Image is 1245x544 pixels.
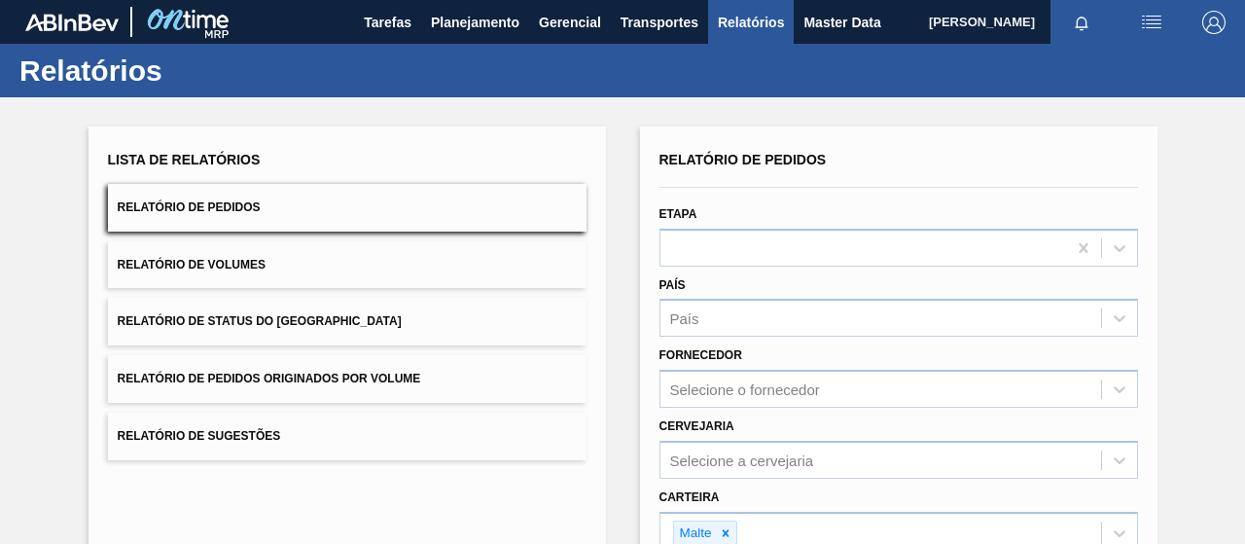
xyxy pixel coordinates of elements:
[364,11,411,34] span: Tarefas
[108,241,587,289] button: Relatório de Volumes
[659,419,734,433] label: Cervejaria
[659,348,742,362] label: Fornecedor
[25,14,119,31] img: TNhmsLtSVTkK8tSr43FrP2fwEKptu5GPRR3wAAAABJRU5ErkJggg==
[118,200,261,214] span: Relatório de Pedidos
[1050,9,1113,36] button: Notificações
[659,207,697,221] label: Etapa
[108,413,587,460] button: Relatório de Sugestões
[431,11,519,34] span: Planejamento
[108,355,587,403] button: Relatório de Pedidos Originados por Volume
[539,11,601,34] span: Gerencial
[118,314,402,328] span: Relatório de Status do [GEOGRAPHIC_DATA]
[108,298,587,345] button: Relatório de Status do [GEOGRAPHIC_DATA]
[670,310,699,327] div: País
[670,452,814,468] div: Selecione a cervejaria
[670,381,820,398] div: Selecione o fornecedor
[659,152,827,167] span: Relatório de Pedidos
[803,11,880,34] span: Master Data
[118,258,266,272] span: Relatório de Volumes
[659,490,720,504] label: Carteira
[19,59,365,82] h1: Relatórios
[621,11,698,34] span: Transportes
[108,184,587,232] button: Relatório de Pedidos
[118,372,421,385] span: Relatório de Pedidos Originados por Volume
[659,278,686,292] label: País
[1140,11,1163,34] img: userActions
[108,152,261,167] span: Lista de Relatórios
[1202,11,1226,34] img: Logout
[718,11,784,34] span: Relatórios
[118,429,281,443] span: Relatório de Sugestões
